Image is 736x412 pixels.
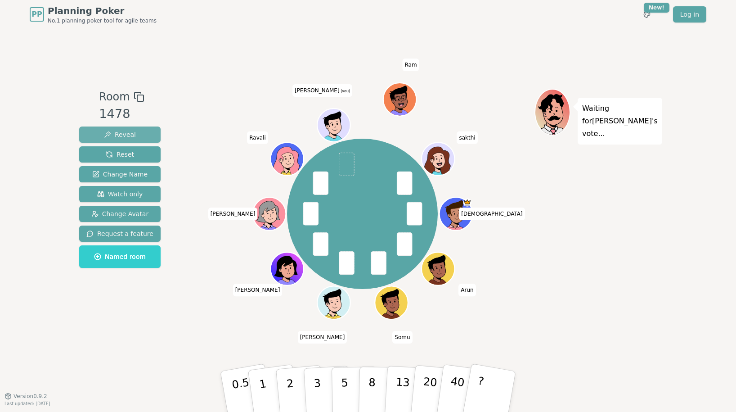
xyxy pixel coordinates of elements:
span: Click to change your name [459,208,525,220]
span: Watch only [97,190,143,199]
span: (you) [340,89,350,93]
button: Watch only [79,186,161,202]
span: No.1 planning poker tool for agile teams [48,17,157,24]
span: Change Name [92,170,148,179]
span: Click to change your name [298,331,347,343]
span: Click to change your name [457,131,477,144]
button: Named room [79,245,161,268]
span: Click to change your name [233,284,283,296]
span: Click to change your name [292,84,352,97]
p: Waiting for [PERSON_NAME] 's vote... [582,102,658,140]
span: Change Avatar [91,209,149,218]
span: Planning Poker [48,5,157,17]
span: Last updated: [DATE] [4,401,50,406]
span: Named room [94,252,146,261]
button: Change Avatar [79,206,161,222]
button: Reset [79,146,161,163]
span: Click to change your name [247,131,268,144]
button: Request a feature [79,226,161,242]
button: Change Name [79,166,161,182]
span: Room [99,89,130,105]
div: 1478 [99,105,144,123]
span: Request a feature [86,229,153,238]
span: Click to change your name [208,208,258,220]
span: Click to change your name [402,59,419,71]
span: Shiva is the host [463,198,471,206]
button: Click to change your avatar [318,109,349,140]
a: Log in [673,6,706,23]
span: Reveal [104,130,136,139]
button: Reveal [79,127,161,143]
button: Version0.9.2 [4,393,47,400]
span: Version 0.9.2 [13,393,47,400]
button: New! [639,6,655,23]
div: New! [644,3,669,13]
span: Click to change your name [392,331,412,343]
a: PPPlanning PokerNo.1 planning poker tool for agile teams [30,5,157,24]
span: Reset [106,150,134,159]
span: Click to change your name [458,284,476,296]
span: PP [31,9,42,20]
